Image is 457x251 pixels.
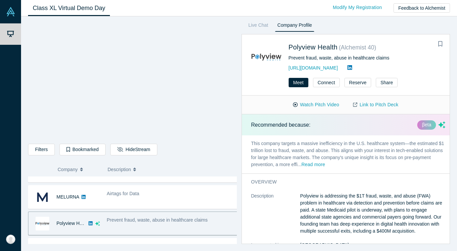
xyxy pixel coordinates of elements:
[339,44,376,51] small: ( Alchemist 40 )
[289,78,308,87] button: Meet
[35,217,49,231] img: Polyview Health's Logo
[28,144,55,155] button: Filters
[58,162,101,176] button: Company
[301,161,325,169] button: Read more
[108,162,131,176] span: Description
[438,121,445,128] svg: dsa ai sparkles
[242,135,455,173] p: This company targets a massive inefficiency in the U.S. healthcare system—the estimated $1 trilli...
[289,54,441,61] div: Prevent fraud, waste, abuse in healthcare claims
[107,217,208,223] span: Prevent fraud, waste, abuse in healthcare claims
[326,2,389,13] a: Modify My Registration
[436,39,445,49] button: Bookmark
[286,99,346,111] button: Watch Pitch Video
[6,235,15,244] img: Nicole J Walker's Account
[56,194,79,200] a: MELURNA
[58,162,78,176] span: Company
[275,21,314,32] a: Company Profile
[107,191,139,196] span: Airtags for Data
[289,43,338,51] a: Polyview Health
[28,22,237,139] iframe: Alchemist Class XL Demo Day: Vault
[28,0,110,16] a: Class XL Virtual Demo Day
[251,193,300,242] dt: Description
[300,242,446,249] dd: [GEOGRAPHIC_DATA]
[394,3,450,13] button: Feedback to Alchemist
[56,221,90,226] a: Polyview Health
[251,121,311,129] p: Recommended because:
[300,193,446,235] p: Polyview is addressing the $1T fraud, waste, and abuse (FWA) problem in healthcare via detection ...
[344,78,371,87] button: Reserve
[289,65,338,71] a: [URL][DOMAIN_NAME]
[110,144,157,155] button: HideStream
[95,221,100,226] svg: dsa ai sparkles
[346,99,405,111] a: Link to Pitch Deck
[35,190,49,204] img: MELURNA's Logo
[6,7,15,16] img: Alchemist Vault Logo
[246,21,271,32] a: Live Chat
[108,162,232,176] button: Description
[376,78,398,87] button: Share
[251,178,436,185] h3: overview
[59,144,106,155] button: Bookmarked
[417,120,436,130] div: βeta
[313,78,340,87] button: Connect
[251,42,282,72] img: Polyview Health's Logo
